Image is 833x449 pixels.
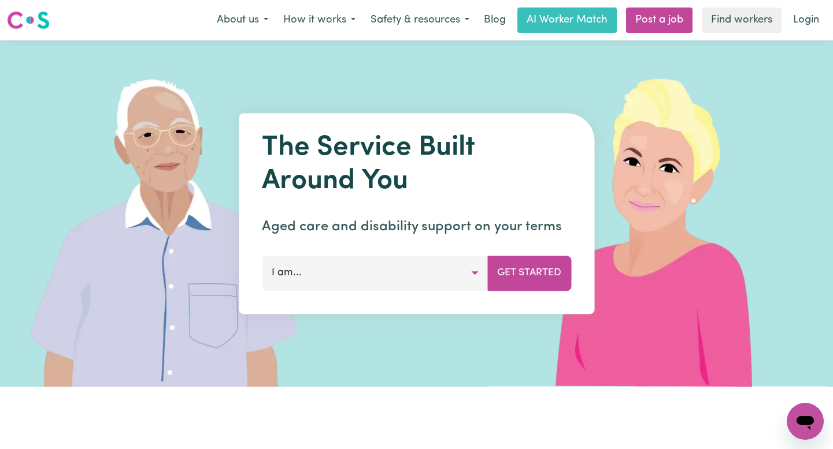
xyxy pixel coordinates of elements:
[262,132,571,198] h1: The Service Built Around You
[7,7,50,33] a: Careseekers logo
[626,8,693,33] a: Post a job
[517,8,617,33] a: AI Worker Match
[209,8,276,32] button: About us
[786,8,826,33] a: Login
[787,403,824,440] iframe: Button to launch messaging window
[262,256,488,290] button: I am...
[262,216,571,237] p: Aged care and disability support on your terms
[7,10,50,31] img: Careseekers logo
[276,8,363,32] button: How it works
[702,8,782,33] a: Find workers
[363,8,477,32] button: Safety & resources
[477,8,513,33] a: Blog
[487,256,571,290] button: Get Started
